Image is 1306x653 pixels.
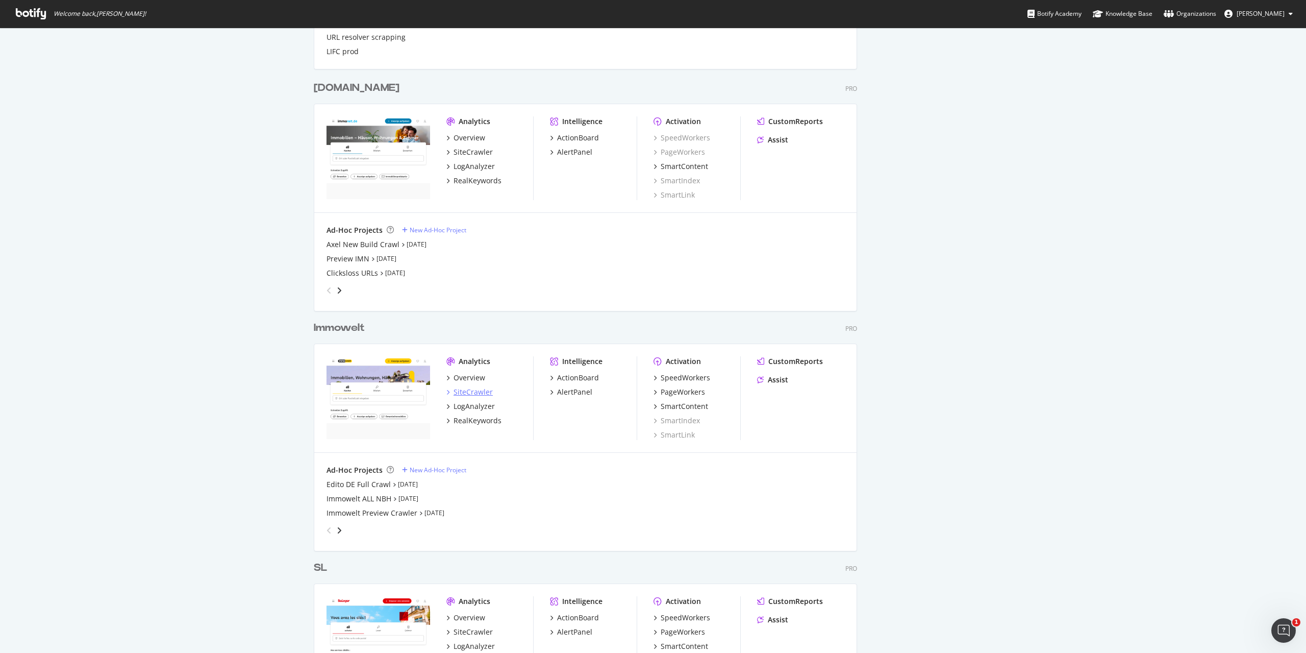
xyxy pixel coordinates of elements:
a: PageWorkers [654,627,705,637]
a: [DATE] [407,240,426,249]
div: Axel New Build Crawl [326,239,399,250]
a: LIFC prod [326,46,359,57]
a: SpeedWorkers [654,373,710,383]
div: Activation [666,596,701,607]
a: Immowelt [314,321,369,335]
div: Analytics [459,116,490,127]
a: AlertPanel [550,147,592,157]
a: RealKeywords [446,176,501,186]
div: Assist [768,375,788,385]
img: immowelt.de [326,356,430,439]
a: SmartIndex [654,416,700,426]
div: AlertPanel [557,387,592,397]
div: AlertPanel [557,147,592,157]
a: SmartContent [654,401,708,412]
div: Assist [768,615,788,625]
div: AlertPanel [557,627,592,637]
div: SiteCrawler [454,627,493,637]
div: Analytics [459,356,490,367]
a: URL resolver scrapping [326,32,406,42]
a: New Ad-Hoc Project [402,226,466,234]
a: SpeedWorkers [654,613,710,623]
span: 1 [1292,618,1300,626]
div: SL [314,561,327,575]
a: SmartContent [654,161,708,172]
a: SiteCrawler [446,387,493,397]
a: PageWorkers [654,147,705,157]
a: SmartLink [654,430,695,440]
div: Ad-Hoc Projects [326,465,383,475]
div: SiteCrawler [454,387,493,397]
a: [DATE] [376,254,396,263]
div: SpeedWorkers [661,373,710,383]
div: SpeedWorkers [661,613,710,623]
a: [DATE] [398,480,418,489]
div: LogAnalyzer [454,161,495,172]
div: Organizations [1164,9,1216,19]
a: ActionBoard [550,373,599,383]
div: SmartContent [661,401,708,412]
a: Assist [757,375,788,385]
a: LogAnalyzer [446,161,495,172]
a: Overview [446,613,485,623]
div: PageWorkers [661,387,705,397]
a: Assist [757,615,788,625]
div: SmartContent [661,161,708,172]
a: LogAnalyzer [446,641,495,651]
a: CustomReports [757,116,823,127]
a: Edito DE Full Crawl [326,479,391,490]
a: SmartLink [654,190,695,200]
a: SiteCrawler [446,147,493,157]
a: Overview [446,373,485,383]
a: ActionBoard [550,133,599,143]
div: RealKeywords [454,176,501,186]
a: RealKeywords [446,416,501,426]
a: Preview IMN [326,254,369,264]
a: CustomReports [757,596,823,607]
div: Knowledge Base [1093,9,1152,19]
div: SiteCrawler [454,147,493,157]
a: [DATE] [398,494,418,503]
div: angle-left [322,282,336,299]
div: Intelligence [562,596,602,607]
div: Immowelt [314,321,365,335]
div: PageWorkers [661,627,705,637]
div: angle-right [336,285,343,296]
div: Activation [666,116,701,127]
div: Assist [768,135,788,145]
a: Clicksloss URLs [326,268,378,278]
div: Pro [845,84,857,93]
a: Immowelt Preview Crawler [326,508,417,518]
div: Pro [845,324,857,333]
div: CustomReports [768,116,823,127]
img: immonet.de [326,116,430,199]
a: SL [314,561,331,575]
a: SpeedWorkers [654,133,710,143]
a: PageWorkers [654,387,705,397]
a: [DATE] [385,269,405,277]
div: Botify Academy [1027,9,1082,19]
div: ActionBoard [557,613,599,623]
div: Overview [454,133,485,143]
a: SmartContent [654,641,708,651]
div: SmartIndex [654,176,700,186]
div: Intelligence [562,356,602,367]
div: LogAnalyzer [454,401,495,412]
div: [DOMAIN_NAME] [314,81,399,95]
div: angle-left [322,522,336,539]
div: Pro [845,564,857,573]
div: angle-right [336,525,343,536]
div: Ad-Hoc Projects [326,225,383,235]
div: Analytics [459,596,490,607]
div: Intelligence [562,116,602,127]
div: Overview [454,373,485,383]
button: [PERSON_NAME] [1216,6,1301,22]
div: RealKeywords [454,416,501,426]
